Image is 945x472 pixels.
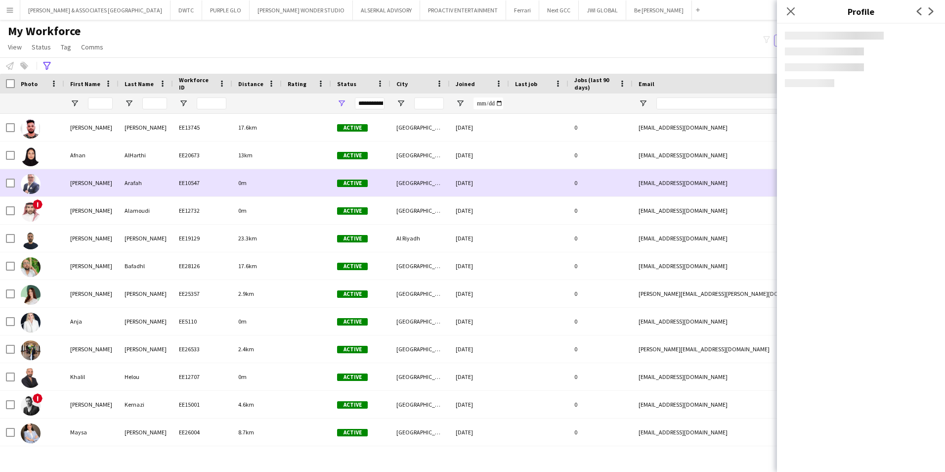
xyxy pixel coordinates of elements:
[64,363,119,390] div: Khalil
[173,335,232,363] div: EE26533
[32,43,51,51] span: Status
[21,340,41,360] img: Cecilia Pitre
[390,363,450,390] div: [GEOGRAPHIC_DATA]
[238,373,247,380] span: 0m
[568,335,633,363] div: 0
[238,401,254,408] span: 4.6km
[568,142,633,169] div: 0
[173,225,232,252] div: EE19129
[21,202,41,222] img: Ahmed Alamoudi
[21,368,41,388] img: Khalil Helou
[450,114,509,141] div: [DATE]
[390,197,450,224] div: [GEOGRAPHIC_DATA]
[450,419,509,446] div: [DATE]
[774,35,823,47] button: Everyone5,876
[450,280,509,307] div: [DATE]
[21,174,41,194] img: Ahmad Arafah
[250,0,353,20] button: [PERSON_NAME] WONDER STUDIO
[238,80,263,88] span: Distance
[390,391,450,418] div: [GEOGRAPHIC_DATA]
[173,197,232,224] div: EE12732
[574,76,615,91] span: Jobs (last 90 days)
[390,335,450,363] div: [GEOGRAPHIC_DATA]
[179,99,188,108] button: Open Filter Menu
[337,290,368,298] span: Active
[420,0,506,20] button: PROACTIV ENTERTAINMENT
[450,169,509,196] div: [DATE]
[414,97,444,109] input: City Filter Input
[173,391,232,418] div: EE15001
[21,285,41,305] img: Amanda Paige
[238,318,247,325] span: 0m
[28,41,55,53] a: Status
[173,363,232,390] div: EE12707
[125,80,154,88] span: Last Name
[33,393,43,403] span: !
[119,363,173,390] div: Helou
[8,24,81,39] span: My Workforce
[456,99,465,108] button: Open Filter Menu
[568,252,633,280] div: 0
[568,169,633,196] div: 0
[353,0,420,20] button: ALSERKAL ADVISORY
[568,308,633,335] div: 0
[515,80,537,88] span: Last job
[568,280,633,307] div: 0
[633,308,830,335] div: [EMAIL_ADDRESS][DOMAIN_NAME]
[238,290,254,297] span: 2.9km
[390,225,450,252] div: Al Riyadh
[450,391,509,418] div: [DATE]
[390,308,450,335] div: [GEOGRAPHIC_DATA]
[119,225,173,252] div: [PERSON_NAME]
[390,169,450,196] div: [GEOGRAPHIC_DATA]
[337,124,368,132] span: Active
[633,419,830,446] div: [EMAIL_ADDRESS][DOMAIN_NAME]
[633,335,830,363] div: [PERSON_NAME][EMAIL_ADDRESS][DOMAIN_NAME]
[390,252,450,280] div: [GEOGRAPHIC_DATA]
[337,180,368,187] span: Active
[337,207,368,215] span: Active
[450,142,509,169] div: [DATE]
[337,346,368,353] span: Active
[639,80,654,88] span: Email
[21,119,41,139] img: Abutalha Dharwadkar
[456,80,475,88] span: Joined
[88,97,113,109] input: First Name Filter Input
[238,235,257,242] span: 23.3km
[633,225,830,252] div: [EMAIL_ADDRESS][DOMAIN_NAME]
[119,142,173,169] div: AlHarthi
[337,318,368,326] span: Active
[202,0,250,20] button: PURPLE GLO
[119,197,173,224] div: Alamoudi
[57,41,75,53] a: Tag
[568,391,633,418] div: 0
[173,169,232,196] div: EE10547
[119,280,173,307] div: [PERSON_NAME]
[450,308,509,335] div: [DATE]
[81,43,103,51] span: Comms
[21,80,38,88] span: Photo
[626,0,692,20] button: Be [PERSON_NAME]
[396,80,408,88] span: City
[633,114,830,141] div: [EMAIL_ADDRESS][DOMAIN_NAME]
[390,280,450,307] div: [GEOGRAPHIC_DATA]
[568,225,633,252] div: 0
[633,142,830,169] div: [EMAIL_ADDRESS][DOMAIN_NAME]
[64,280,119,307] div: [PERSON_NAME]
[288,80,306,88] span: Rating
[20,0,171,20] button: [PERSON_NAME] & ASSOCIATES [GEOGRAPHIC_DATA]
[238,262,257,270] span: 17.6km
[77,41,107,53] a: Comms
[119,308,173,335] div: [PERSON_NAME]
[633,197,830,224] div: [EMAIL_ADDRESS][DOMAIN_NAME]
[33,199,43,209] span: !
[64,169,119,196] div: [PERSON_NAME]
[568,419,633,446] div: 0
[450,335,509,363] div: [DATE]
[64,335,119,363] div: [PERSON_NAME]
[61,43,71,51] span: Tag
[633,252,830,280] div: [EMAIL_ADDRESS][DOMAIN_NAME]
[119,419,173,446] div: [PERSON_NAME]
[337,263,368,270] span: Active
[21,257,41,277] img: Ali Bafadhl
